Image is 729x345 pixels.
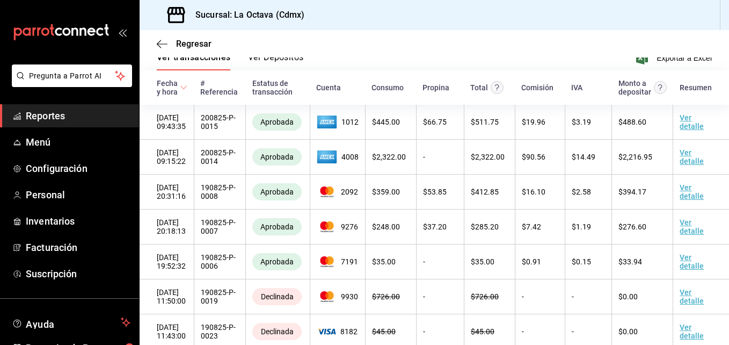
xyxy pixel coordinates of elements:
span: $ 53.85 [423,188,447,196]
span: Declinada [257,327,298,336]
a: Ver detalle [680,253,704,270]
div: navigation tabs [157,52,304,70]
td: 190825-P-0007 [194,210,246,245]
button: open_drawer_menu [118,28,127,37]
span: $ 412.85 [471,188,499,196]
span: Suscripción [26,267,130,281]
td: [DATE] 11:50:00 [140,279,194,314]
span: Regresar [176,39,212,49]
div: Transacciones cobradas de manera exitosa. [252,148,302,166]
span: Pregunta a Parrot AI [29,70,115,82]
div: Monto a depositar [618,79,651,96]
span: Personal [26,188,130,202]
td: 190825-P-0019 [194,279,246,314]
span: Aprobada [256,153,298,161]
a: Ver detalle [680,288,704,305]
span: 9930 [317,291,359,302]
span: $ 394.17 [618,188,646,196]
span: Aprobada [256,222,298,231]
svg: Este es el monto resultante del total pagado menos comisión e IVA. Esta será la parte que se depo... [654,81,667,94]
svg: Este monto equivale al total pagado por el comensal antes de aplicar Comisión e IVA. [491,81,504,94]
td: [DATE] 09:43:35 [140,105,194,140]
td: 190825-P-0008 [194,175,246,210]
span: $ 488.60 [618,118,646,126]
span: $ 45.00 [471,327,494,336]
span: 8182 [317,327,359,336]
span: $ 3.19 [572,118,591,126]
div: Transacciones cobradas de manera exitosa. [252,113,302,131]
h3: Sucursal: La Octava (Cdmx) [187,9,304,21]
a: Ver detalle [680,323,704,340]
span: $ 2,322.00 [471,153,505,161]
div: IVA [571,83,582,92]
span: Configuración [26,161,130,176]
span: $ 726.00 [471,292,499,301]
span: Aprobada [256,257,298,266]
span: Facturación [26,240,130,255]
span: $ 285.20 [471,222,499,231]
span: $ 726.00 [372,292,400,301]
span: $ 445.00 [372,118,400,126]
div: Transacciones cobradas de manera exitosa. [252,253,302,270]
td: - [515,279,565,314]
td: $0.00 [612,279,673,314]
span: $ 248.00 [372,222,400,231]
span: $ 45.00 [372,327,396,336]
div: Transacciones cobradas de manera exitosa. [252,218,302,235]
td: 200825-P-0014 [194,140,246,175]
span: $ 359.00 [372,188,400,196]
td: [DATE] 20:31:16 [140,175,194,210]
span: $ 16.10 [522,188,545,196]
span: $ 33.94 [618,257,642,266]
span: $ 0.15 [572,257,591,266]
span: $ 35.00 [471,257,494,266]
span: $ 1.19 [572,222,591,231]
a: Pregunta a Parrot AI [8,78,132,89]
span: 2092 [317,186,359,197]
td: [DATE] 20:18:13 [140,210,194,245]
td: - [565,279,612,314]
div: Fecha y hora [157,79,178,96]
span: Ayuda [26,316,116,329]
td: - [416,245,464,279]
span: Menú [26,135,130,149]
span: $ 276.60 [618,222,646,231]
span: 9276 [317,221,359,232]
a: Ver detalle [680,218,704,235]
div: Cuenta [316,83,341,92]
span: Inventarios [26,214,130,228]
span: Aprobada [256,118,298,126]
span: Exportar a Excel [638,52,712,64]
div: Resumen [680,83,712,92]
a: Ver detalle [680,148,704,166]
span: $ 2.58 [572,188,591,196]
div: Comisión [521,83,553,92]
span: Aprobada [256,188,298,196]
span: $ 511.75 [471,118,499,126]
td: 190825-P-0006 [194,245,246,279]
span: $ 2,216.95 [618,153,652,161]
td: 200825-P-0015 [194,105,246,140]
button: Ver Depósitos [248,52,304,70]
div: Total [470,83,488,92]
div: Transacciones cobradas de manera exitosa. [252,183,302,200]
td: - [416,140,464,175]
span: $ 35.00 [372,257,396,266]
span: $ 37.20 [423,222,447,231]
span: $ 7.42 [522,222,541,231]
div: Transacciones declinadas por el banco emisor. No se hace ningún cargo al tarjetahabiente ni al co... [252,323,302,340]
span: Declinada [257,292,298,301]
td: [DATE] 09:15:22 [140,140,194,175]
span: $ 2,322.00 [372,153,406,161]
button: Regresar [157,39,212,49]
span: $ 66.75 [423,118,447,126]
button: Pregunta a Parrot AI [12,64,132,87]
div: Consumo [371,83,404,92]
div: Estatus de transacción [252,79,303,96]
div: # Referencia [200,79,239,96]
span: $ 14.49 [572,153,595,161]
span: $ 19.96 [522,118,545,126]
a: Ver detalle [680,183,704,200]
a: Ver detalle [680,113,704,131]
td: - [416,279,464,314]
